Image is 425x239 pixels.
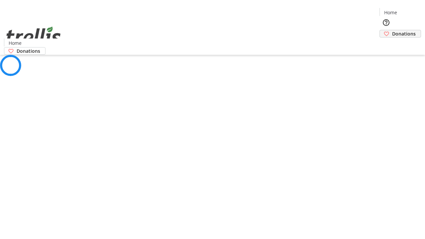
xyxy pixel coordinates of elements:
[380,16,393,29] button: Help
[380,30,421,38] a: Donations
[17,47,40,54] span: Donations
[9,40,22,46] span: Home
[4,40,26,46] a: Home
[380,9,401,16] a: Home
[4,47,45,55] a: Donations
[384,9,397,16] span: Home
[380,38,393,51] button: Cart
[392,30,416,37] span: Donations
[4,19,63,52] img: Orient E2E Organization 07HsHlfNg3's Logo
